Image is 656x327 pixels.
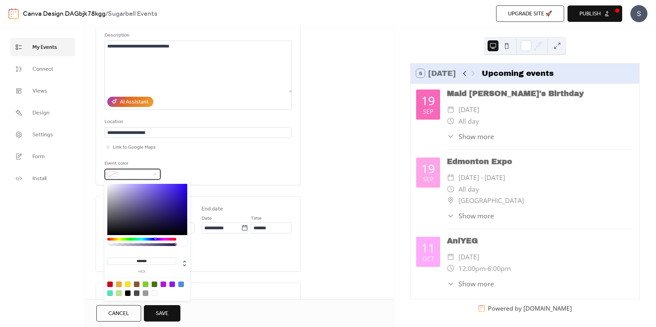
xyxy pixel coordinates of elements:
div: #9B9B9B [143,290,148,296]
div: #D0021B [107,282,113,287]
span: All day [459,115,479,127]
a: Install [10,169,75,188]
div: #F5A623 [116,282,122,287]
span: Connect [32,65,53,73]
div: 11 [421,242,435,254]
div: ​ [447,279,454,289]
div: Sep [423,109,434,115]
div: ​ [447,183,454,195]
div: ​ [447,115,454,127]
div: #4A4A4A [134,290,139,296]
div: #F8E71C [125,282,131,287]
span: Views [32,87,47,95]
div: ​ [447,211,454,221]
div: Maid [PERSON_NAME]'s Birthday [447,88,634,99]
button: ​Show more [447,211,494,221]
div: End date [202,205,223,213]
div: #4A90E2 [178,282,184,287]
div: 19 [421,163,435,175]
span: All day [459,183,479,195]
button: Upgrade site 🚀 [496,5,564,22]
button: Publish [568,5,622,22]
b: / [106,8,108,21]
button: Cancel [96,305,141,322]
span: Show more [459,132,494,141]
span: Upgrade site 🚀 [508,10,552,18]
div: #50E3C2 [107,290,113,296]
div: #9013FE [169,282,175,287]
a: Form [10,147,75,166]
span: My Events [32,43,57,52]
label: hex [107,270,176,274]
span: 12:00pm [459,263,486,274]
div: Powered by [488,304,572,313]
span: Install [32,175,46,183]
a: Views [10,82,75,100]
span: Date [202,215,212,223]
div: AI Assistant [120,98,149,106]
a: Settings [10,125,75,144]
span: 6:00pm [488,263,511,274]
span: Show more [459,279,494,289]
span: [DATE] - [DATE] [459,172,505,183]
img: logo [9,8,19,19]
span: [GEOGRAPHIC_DATA] [459,195,524,206]
div: Edmonton Expo [447,156,634,167]
div: #FFFFFF [152,290,157,296]
a: Design [10,104,75,122]
div: ​ [447,172,454,183]
a: Canva Design DAGbjk78kgg [23,8,106,21]
span: Form [32,153,45,161]
div: AniYEG [447,235,634,247]
span: Link to Google Maps [113,144,156,152]
div: #417505 [152,282,157,287]
button: Save [144,305,180,322]
button: ​Show more [447,279,494,289]
span: Cancel [108,310,129,318]
div: #BD10E0 [161,282,166,287]
span: [DATE] [459,251,479,262]
div: #B8E986 [116,290,122,296]
div: 19 [421,95,435,107]
span: Save [156,310,168,318]
div: ​ [447,132,454,141]
span: Settings [32,131,53,139]
a: [DOMAIN_NAME] [523,304,572,313]
div: #7ED321 [143,282,148,287]
div: #8B572A [134,282,139,287]
span: Publish [579,10,601,18]
div: Description [105,31,290,40]
div: ​ [447,195,454,206]
div: S [630,5,647,22]
div: Upcoming events [482,68,554,79]
div: Oct [422,256,434,262]
a: Connect [10,60,75,78]
span: [DATE] [459,104,479,115]
div: Location [105,118,290,126]
div: Event color [105,160,159,168]
span: Time [251,215,262,223]
span: - [486,263,488,274]
button: AI Assistant [107,97,153,107]
span: Show more [459,211,494,221]
div: ​ [447,104,454,115]
span: Design [32,109,50,117]
div: #000000 [125,290,131,296]
div: ​ [447,251,454,262]
div: ​ [447,263,454,274]
b: Sugarbell Events [108,8,157,21]
div: Sep [423,176,434,182]
a: My Events [10,38,75,56]
button: ​Show more [447,132,494,141]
